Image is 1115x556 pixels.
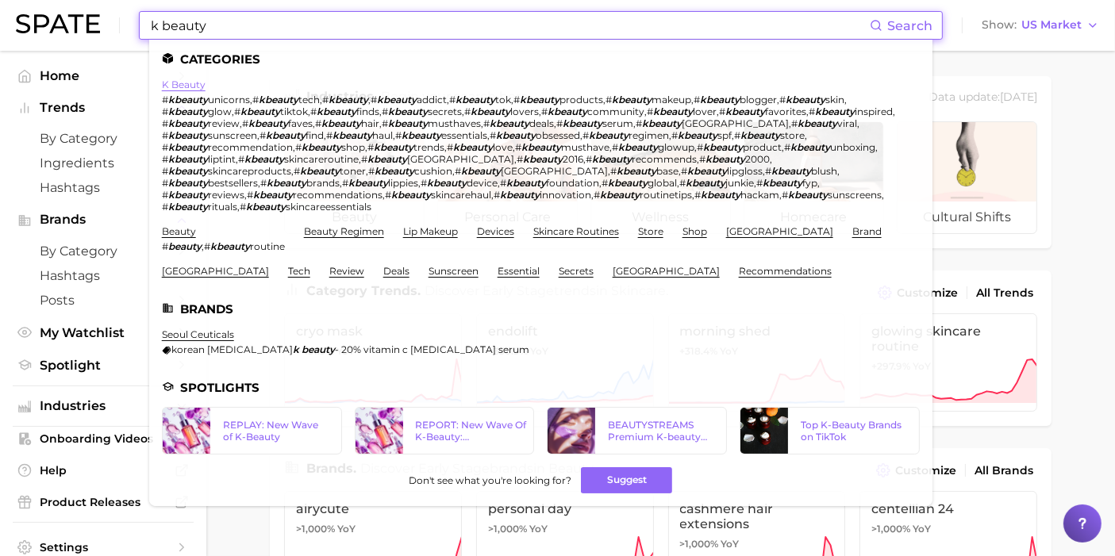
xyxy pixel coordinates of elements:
em: kbeauty [786,94,825,105]
span: # [694,189,701,201]
em: kbeauty [612,94,652,105]
span: addict [417,94,447,105]
span: cushion [414,165,452,177]
em: kbeauty [168,94,208,105]
a: beauty [162,225,196,237]
span: store [780,129,805,141]
span: cultural shifts [898,201,1036,233]
span: skin [825,94,844,105]
span: # [385,189,391,201]
em: kbeauty [248,117,288,129]
span: All Brands [975,464,1033,477]
span: # [368,165,375,177]
span: # [765,165,771,177]
span: Onboarding Videos [40,431,167,446]
em: kbeauty [490,117,529,129]
em: kbeauty [678,129,717,141]
a: BEAUTYSTREAMS Premium K-beauty Trends Report [547,407,727,454]
em: kbeauty [703,141,743,153]
span: # [809,105,815,117]
em: kbeauty [253,189,293,201]
em: kbeauty [367,153,407,165]
span: My Watchlist [40,325,167,340]
span: find [306,129,324,141]
em: kbeauty [321,117,361,129]
em: kbeauty [706,153,745,165]
a: Hashtags [13,263,194,288]
input: Search here for a brand, industry, or ingredient [149,12,870,39]
span: # [234,105,240,117]
span: # [586,153,592,165]
button: Suggest [581,467,672,493]
span: YoY [337,523,356,535]
span: innovation [540,189,591,201]
a: [GEOGRAPHIC_DATA] [613,265,720,277]
div: Data update: [DATE] [929,87,1037,109]
span: viral [837,117,857,129]
a: Ingredients [13,151,194,175]
span: by Category [40,243,167,259]
span: junkie [725,177,754,189]
span: skincareproducts [208,165,291,177]
em: kbeauty [740,129,780,141]
span: # [500,177,506,189]
span: # [602,177,608,189]
em: kbeauty [267,177,306,189]
span: Hashtags [40,268,167,283]
span: # [310,105,317,117]
span: Ingredients [40,155,167,171]
span: >1,000% [871,523,910,535]
div: BEAUTYSTREAMS Premium K-beauty Trends Report [608,419,713,443]
span: serum [602,117,633,129]
span: # [636,117,642,129]
em: kbeauty [771,165,811,177]
span: # [294,165,300,177]
span: [GEOGRAPHIC_DATA] [682,117,789,129]
span: bestsellers [208,177,258,189]
em: kbeauty [168,165,208,177]
span: # [260,177,267,189]
span: # [612,141,618,153]
span: airycute [296,501,450,516]
span: secrets [428,105,462,117]
span: haul [372,129,393,141]
span: # [295,141,302,153]
span: reviews [208,189,244,201]
em: kbeauty [333,129,372,141]
em: kbeauty [168,141,208,153]
em: kbeauty [506,177,546,189]
span: # [162,177,168,189]
span: # [238,153,244,165]
em: kbeauty [500,189,540,201]
em: kbeauty [618,141,658,153]
span: YoY [721,538,740,550]
span: Spotlight [40,358,167,373]
span: skincareroutine [284,153,359,165]
em: kbeauty [701,189,740,201]
em: kbeauty [521,141,561,153]
em: kbeauty [798,117,837,129]
em: kbeauty [815,105,855,117]
span: unboxing [830,141,875,153]
span: US Market [1021,21,1082,29]
span: routinetips [640,189,692,201]
span: # [719,105,725,117]
em: kbeauty [388,117,428,129]
span: # [694,94,700,105]
span: # [606,94,612,105]
span: # [421,177,427,189]
span: blush [811,165,837,177]
span: brands [306,177,340,189]
span: # [556,117,563,129]
em: kbeauty [520,94,559,105]
span: makeup [652,94,691,105]
span: Hashtags [40,180,167,195]
span: lovers [510,105,539,117]
a: Posts [13,288,194,313]
span: 2000 [745,153,770,165]
span: # [395,129,402,141]
a: Home [13,63,194,88]
span: # [162,189,168,201]
span: # [162,105,168,117]
em: kbeauty [329,94,368,105]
